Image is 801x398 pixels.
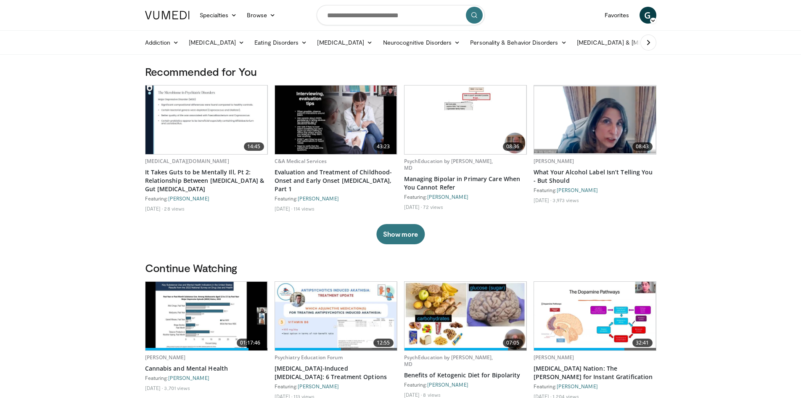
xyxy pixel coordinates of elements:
[275,205,293,212] li: [DATE]
[145,11,190,19] img: VuMedi Logo
[275,85,397,154] img: 9c1ea151-7f89-42e7-b0fb-c17652802da6.620x360_q85_upscale.jpg
[275,364,397,381] a: [MEDICAL_DATA]-Induced [MEDICAL_DATA]: 6 Treatment Options
[145,282,267,350] img: 0e991599-1ace-4004-98d5-e0b39d86eda7.620x360_q85_upscale.jpg
[404,381,527,388] div: Featuring:
[317,5,485,25] input: Search topics, interventions
[553,197,579,203] li: 3,973 views
[145,85,267,154] img: 45d9ed29-37ad-44fa-b6cc-1065f856441c.620x360_q85_upscale.jpg
[404,203,422,210] li: [DATE]
[427,194,468,200] a: [PERSON_NAME]
[184,34,249,51] a: [MEDICAL_DATA]
[145,374,268,381] div: Featuring:
[465,34,571,51] a: Personality & Behavior Disorders
[145,354,186,361] a: [PERSON_NAME]
[244,142,264,151] span: 14:45
[145,195,268,202] div: Featuring:
[145,364,268,373] a: Cannabis and Mental Health
[404,282,526,350] a: 07:05
[293,205,315,212] li: 114 views
[145,205,163,212] li: [DATE]
[534,282,656,350] a: 32:41
[534,158,574,165] a: [PERSON_NAME]
[404,158,493,171] a: PsychEducation by [PERSON_NAME], MD
[534,383,656,390] div: Featuring:
[534,197,552,203] li: [DATE]
[275,383,397,390] div: Featuring:
[145,261,656,275] h3: Continue Watching
[195,7,242,24] a: Specialties
[534,282,656,350] img: 8c144ef5-ad01-46b8-bbf2-304ffe1f6934.620x360_q85_upscale.jpg
[534,187,656,193] div: Featuring:
[164,205,185,212] li: 28 views
[640,7,656,24] a: G
[404,85,526,154] img: 93ffff33-031b-405f-9290-bb3092a202dd.620x360_q85_upscale.jpg
[164,385,190,391] li: 3,701 views
[557,383,598,389] a: [PERSON_NAME]
[423,391,441,398] li: 8 views
[145,85,267,154] a: 14:45
[534,364,656,381] a: [MEDICAL_DATA] Nation: The [PERSON_NAME] for Instant Gratification
[632,142,653,151] span: 08:43
[376,224,425,244] button: Show more
[275,282,397,350] img: acc69c91-7912-4bad-b845-5f898388c7b9.620x360_q85_upscale.jpg
[275,354,343,361] a: Psychiatry Education Forum
[298,195,339,201] a: [PERSON_NAME]
[242,7,280,24] a: Browse
[249,34,312,51] a: Eating Disorders
[275,158,327,165] a: C&A Medical Services
[632,339,653,347] span: 32:41
[404,282,526,350] img: eb152cfa-60d0-482f-bd2b-8237a103a0f8.620x360_q85_upscale.jpg
[404,391,422,398] li: [DATE]
[168,195,209,201] a: [PERSON_NAME]
[275,282,397,350] a: 12:55
[503,142,523,151] span: 08:36
[534,86,656,153] img: 3c46fb29-c319-40f0-ac3f-21a5db39118c.png.620x360_q85_upscale.png
[378,34,465,51] a: Neurocognitive Disorders
[312,34,378,51] a: [MEDICAL_DATA]
[404,193,527,200] div: Featuring:
[168,375,209,381] a: [PERSON_NAME]
[145,282,267,350] a: 01:17:46
[145,158,229,165] a: [MEDICAL_DATA][DOMAIN_NAME]
[600,7,634,24] a: Favorites
[427,382,468,387] a: [PERSON_NAME]
[423,203,443,210] li: 72 views
[275,195,397,202] div: Featuring:
[572,34,692,51] a: [MEDICAL_DATA] & [MEDICAL_DATA]
[404,371,527,379] a: Benefits of Ketogenic Diet for Bipolarity
[404,85,526,154] a: 08:36
[404,175,527,192] a: Managing Bipolar in Primary Care When You Cannot Refer
[503,339,523,347] span: 07:05
[140,34,184,51] a: Addiction
[557,187,598,193] a: [PERSON_NAME]
[237,339,264,347] span: 01:17:46
[534,85,656,154] a: 08:43
[534,168,656,185] a: What Your Alcohol Label Isn’t Telling You - But Should
[404,354,493,368] a: PsychEducation by [PERSON_NAME], MD
[373,142,394,151] span: 43:23
[145,385,163,391] li: [DATE]
[145,168,268,193] a: It Takes Guts to be Mentally Ill, Pt 2: Relationship Between [MEDICAL_DATA] & Gut [MEDICAL_DATA]
[275,85,397,154] a: 43:23
[298,383,339,389] a: [PERSON_NAME]
[373,339,394,347] span: 12:55
[534,354,574,361] a: [PERSON_NAME]
[145,65,656,78] h3: Recommended for You
[275,168,397,193] a: Evaluation and Treatment of Childhood-Onset and Early Onset [MEDICAL_DATA], Part 1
